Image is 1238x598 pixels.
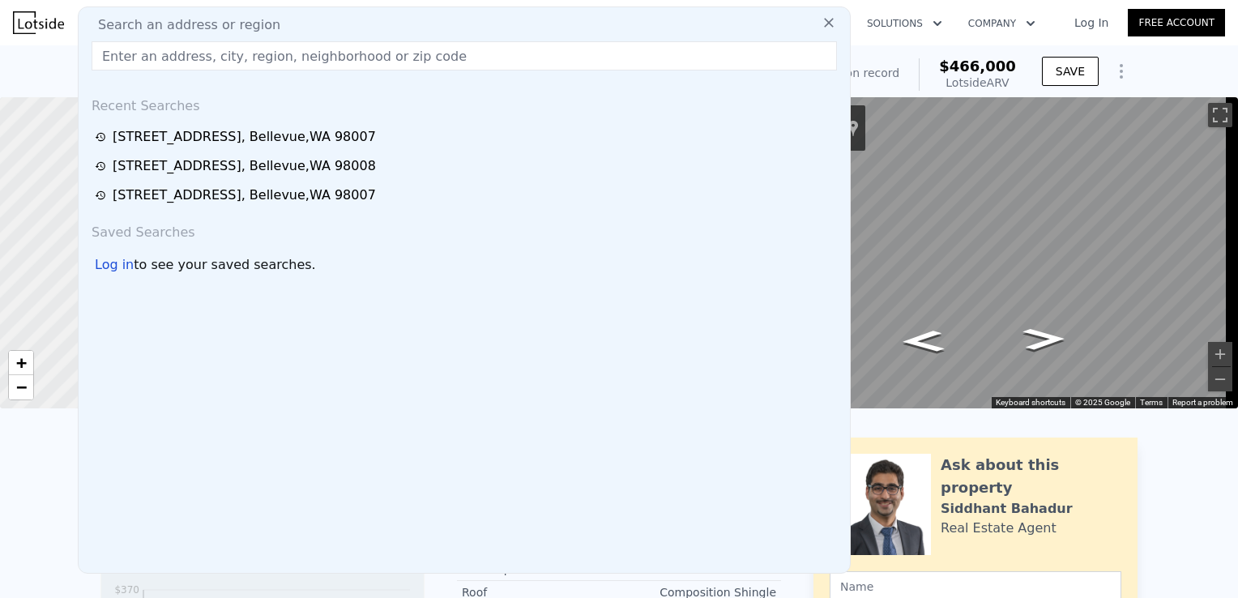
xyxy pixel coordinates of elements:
button: Solutions [854,9,955,38]
div: Siddhant Bahadur [941,499,1073,519]
div: [STREET_ADDRESS] , Bellevue , WA 98008 [113,156,376,176]
span: Search an address or region [85,15,280,35]
a: Show location on map [847,119,859,137]
tspan: $370 [114,584,139,596]
button: Zoom in [1208,342,1232,366]
div: Lotside ARV [939,75,1016,91]
a: [STREET_ADDRESS], Bellevue,WA 98007 [95,127,839,147]
img: Lotside [13,11,64,34]
a: Zoom out [9,375,33,399]
a: Zoom in [9,351,33,375]
a: Free Account [1128,9,1225,36]
path: Go North, S L St [884,325,963,357]
span: − [16,377,27,397]
div: Street View [741,97,1238,408]
a: [STREET_ADDRESS], Bellevue,WA 98008 [95,156,839,176]
button: SAVE [1042,57,1099,86]
a: Log In [1055,15,1128,31]
div: Log in [95,255,134,275]
a: Terms (opens in new tab) [1140,398,1163,407]
button: Zoom out [1208,367,1232,391]
div: Map [741,97,1238,408]
div: Recent Searches [85,83,843,122]
span: to see your saved searches. [134,255,315,275]
path: Go South, S L St [1005,323,1084,356]
div: Real Estate Agent [941,519,1057,538]
div: Saved Searches [85,210,843,249]
button: Keyboard shortcuts [996,397,1065,408]
button: Show Options [1105,55,1138,88]
div: Ask about this property [941,454,1121,499]
button: Company [955,9,1048,38]
a: Report a problem [1172,398,1233,407]
span: $466,000 [939,58,1016,75]
button: Toggle fullscreen view [1208,103,1232,127]
input: Enter an address, city, region, neighborhood or zip code [92,41,837,70]
div: [STREET_ADDRESS] , Bellevue , WA 98007 [113,127,376,147]
div: [STREET_ADDRESS] , Bellevue , WA 98007 [113,186,376,205]
span: + [16,352,27,373]
a: [STREET_ADDRESS], Bellevue,WA 98007 [95,186,839,205]
span: © 2025 Google [1075,398,1130,407]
